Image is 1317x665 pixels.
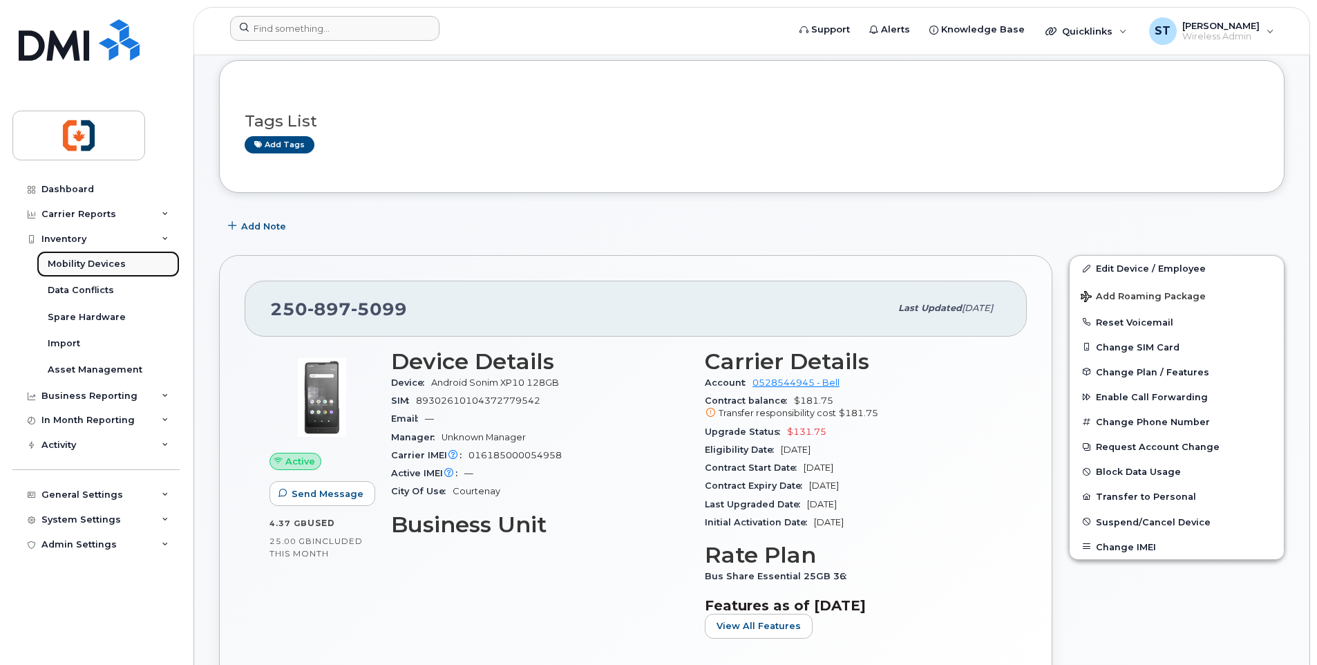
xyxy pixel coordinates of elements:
[705,499,807,509] span: Last Upgraded Date
[920,16,1034,44] a: Knowledge Base
[1070,310,1284,335] button: Reset Voicemail
[391,512,688,537] h3: Business Unit
[431,377,559,388] span: Android Sonim XP10 128GB
[1182,31,1260,42] span: Wireless Admin
[898,303,962,313] span: Last updated
[307,299,351,319] span: 897
[752,377,840,388] a: 0528544945 - Bell
[391,432,442,442] span: Manager
[245,113,1259,130] h3: Tags List
[1096,516,1211,527] span: Suspend/Cancel Device
[269,536,363,559] span: included this month
[285,455,315,468] span: Active
[281,356,363,439] img: image20231002-3703462-16o6i1x.jpeg
[416,395,540,406] span: 89302610104372779542
[787,427,826,437] span: $131.75
[705,597,1002,614] h3: Features as of [DATE]
[453,486,500,496] span: Courtenay
[1070,281,1284,310] button: Add Roaming Package
[269,518,307,528] span: 4.37 GB
[292,487,363,500] span: Send Message
[1070,434,1284,459] button: Request Account Change
[1070,509,1284,534] button: Suspend/Cancel Device
[705,517,814,527] span: Initial Activation Date
[717,619,801,633] span: View All Features
[719,408,836,418] span: Transfer responsibility cost
[269,481,375,506] button: Send Message
[809,480,839,491] span: [DATE]
[307,518,335,528] span: used
[705,377,752,388] span: Account
[1036,17,1137,45] div: Quicklinks
[391,395,416,406] span: SIM
[705,543,1002,568] h3: Rate Plan
[807,499,837,509] span: [DATE]
[464,468,473,478] span: —
[1070,384,1284,409] button: Enable Call Forwarding
[705,462,804,473] span: Contract Start Date
[705,444,781,455] span: Eligibility Date
[1155,23,1171,39] span: ST
[1070,359,1284,384] button: Change Plan / Features
[1070,409,1284,434] button: Change Phone Number
[270,299,407,319] span: 250
[705,571,853,581] span: Bus Share Essential 25GB 36
[1070,335,1284,359] button: Change SIM Card
[705,614,813,639] button: View All Features
[442,432,526,442] span: Unknown Manager
[839,408,878,418] span: $181.75
[1081,291,1206,304] span: Add Roaming Package
[1139,17,1284,45] div: Svetlana Tourkova
[1096,392,1208,402] span: Enable Call Forwarding
[391,413,425,424] span: Email
[1096,366,1209,377] span: Change Plan / Features
[860,16,920,44] a: Alerts
[1070,484,1284,509] button: Transfer to Personal
[1070,459,1284,484] button: Block Data Usage
[241,220,286,233] span: Add Note
[391,349,688,374] h3: Device Details
[705,395,794,406] span: Contract balance
[245,136,314,153] a: Add tags
[269,536,312,546] span: 25.00 GB
[1070,534,1284,559] button: Change IMEI
[425,413,434,424] span: —
[804,462,833,473] span: [DATE]
[391,486,453,496] span: City Of Use
[790,16,860,44] a: Support
[705,349,1002,374] h3: Carrier Details
[219,214,298,238] button: Add Note
[468,450,562,460] span: 016185000054958
[230,16,439,41] input: Find something...
[1070,256,1284,281] a: Edit Device / Employee
[781,444,811,455] span: [DATE]
[391,450,468,460] span: Carrier IMEI
[941,23,1025,37] span: Knowledge Base
[881,23,910,37] span: Alerts
[811,23,850,37] span: Support
[351,299,407,319] span: 5099
[391,377,431,388] span: Device
[814,517,844,527] span: [DATE]
[705,480,809,491] span: Contract Expiry Date
[391,468,464,478] span: Active IMEI
[962,303,993,313] span: [DATE]
[1182,20,1260,31] span: [PERSON_NAME]
[705,395,1002,420] span: $181.75
[705,427,787,437] span: Upgrade Status
[1062,26,1112,37] span: Quicklinks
